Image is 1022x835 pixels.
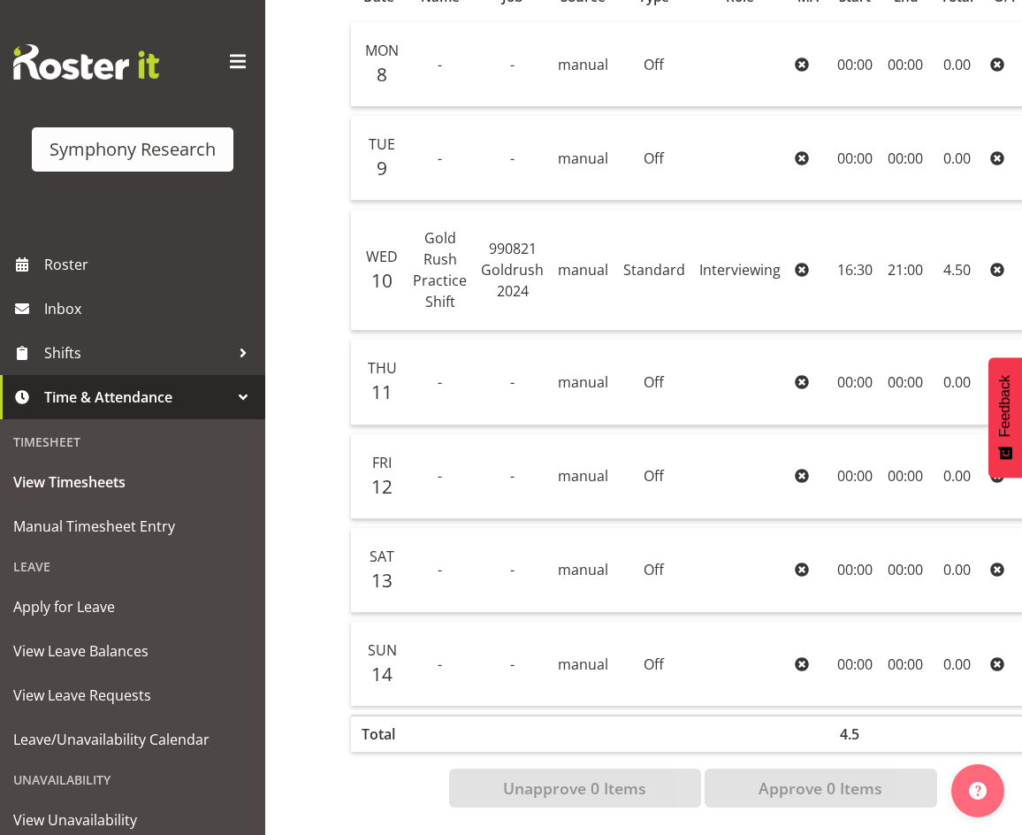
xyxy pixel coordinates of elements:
span: manual [558,466,608,486]
span: 12 [371,474,393,499]
td: Off [616,116,692,201]
span: 11 [371,379,393,404]
td: 16:30 [829,210,881,331]
td: Standard [616,210,692,331]
span: Thu [368,358,397,378]
span: - [510,149,515,168]
td: 4.50 [930,210,983,331]
span: View Timesheets [13,469,252,495]
span: Gold Rush Practice Shift [413,228,467,311]
span: 13 [371,568,393,593]
span: manual [558,655,608,674]
span: Wed [366,247,398,266]
div: Leave [4,548,261,585]
span: Inbox [44,295,256,322]
span: - [510,655,515,674]
td: 00:00 [881,22,930,107]
th: 4.5 [829,715,881,752]
a: Apply for Leave [4,585,261,629]
td: Off [616,22,692,107]
span: Shifts [44,340,230,366]
a: View Leave Balances [4,629,261,673]
td: 00:00 [881,340,930,425]
a: Manual Timesheet Entry [4,504,261,548]
span: 9 [377,156,387,180]
span: Apply for Leave [13,594,252,620]
span: manual [558,372,608,392]
td: 00:00 [829,434,881,519]
span: Time & Attendance [44,384,230,410]
th: Total [351,715,406,752]
span: Fri [372,453,392,472]
span: - [438,466,442,486]
span: - [510,55,515,74]
span: Unapprove 0 Items [503,777,646,800]
td: 00:00 [829,528,881,613]
span: - [510,466,515,486]
button: Approve 0 Items [705,769,937,808]
td: 00:00 [829,116,881,201]
td: 0.00 [930,22,983,107]
span: View Leave Requests [13,682,252,709]
td: 0.00 [930,340,983,425]
span: 8 [377,62,387,87]
td: 0.00 [930,434,983,519]
td: 0.00 [930,116,983,201]
td: 00:00 [881,116,930,201]
span: manual [558,260,608,280]
td: Off [616,622,692,706]
span: 14 [371,662,393,686]
span: manual [558,149,608,168]
a: View Timesheets [4,460,261,504]
span: Approve 0 Items [759,777,882,800]
td: 00:00 [829,22,881,107]
span: Feedback [997,375,1013,437]
a: View Leave Requests [4,673,261,717]
button: Unapprove 0 Items [449,769,701,808]
td: 0.00 [930,622,983,706]
a: Leave/Unavailability Calendar [4,717,261,762]
td: Off [616,528,692,613]
td: 00:00 [829,340,881,425]
img: help-xxl-2.png [969,782,987,800]
span: Sun [368,640,397,660]
td: 0.00 [930,528,983,613]
td: 00:00 [829,622,881,706]
div: Timesheet [4,424,261,460]
button: Feedback - Show survey [988,357,1022,478]
span: - [438,149,442,168]
span: Manual Timesheet Entry [13,513,252,540]
span: View Unavailability [13,807,252,833]
span: Mon [365,41,399,60]
span: - [438,655,442,674]
span: - [438,372,442,392]
span: - [438,560,442,579]
span: manual [558,55,608,74]
span: Sat [370,547,394,566]
img: Rosterit website logo [13,44,159,80]
td: 21:00 [881,210,930,331]
span: 990821 Goldrush 2024 [481,239,544,301]
div: Symphony Research [50,136,216,163]
span: - [438,55,442,74]
span: - [510,560,515,579]
td: Off [616,434,692,519]
td: 00:00 [881,528,930,613]
span: Interviewing [699,260,781,280]
div: Unavailability [4,762,261,798]
td: 00:00 [881,622,930,706]
td: 00:00 [881,434,930,519]
span: - [510,372,515,392]
span: manual [558,560,608,579]
td: Off [616,340,692,425]
span: Roster [44,251,256,278]
span: View Leave Balances [13,638,252,664]
span: Leave/Unavailability Calendar [13,726,252,753]
span: 10 [371,268,393,293]
span: Tue [369,134,395,154]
